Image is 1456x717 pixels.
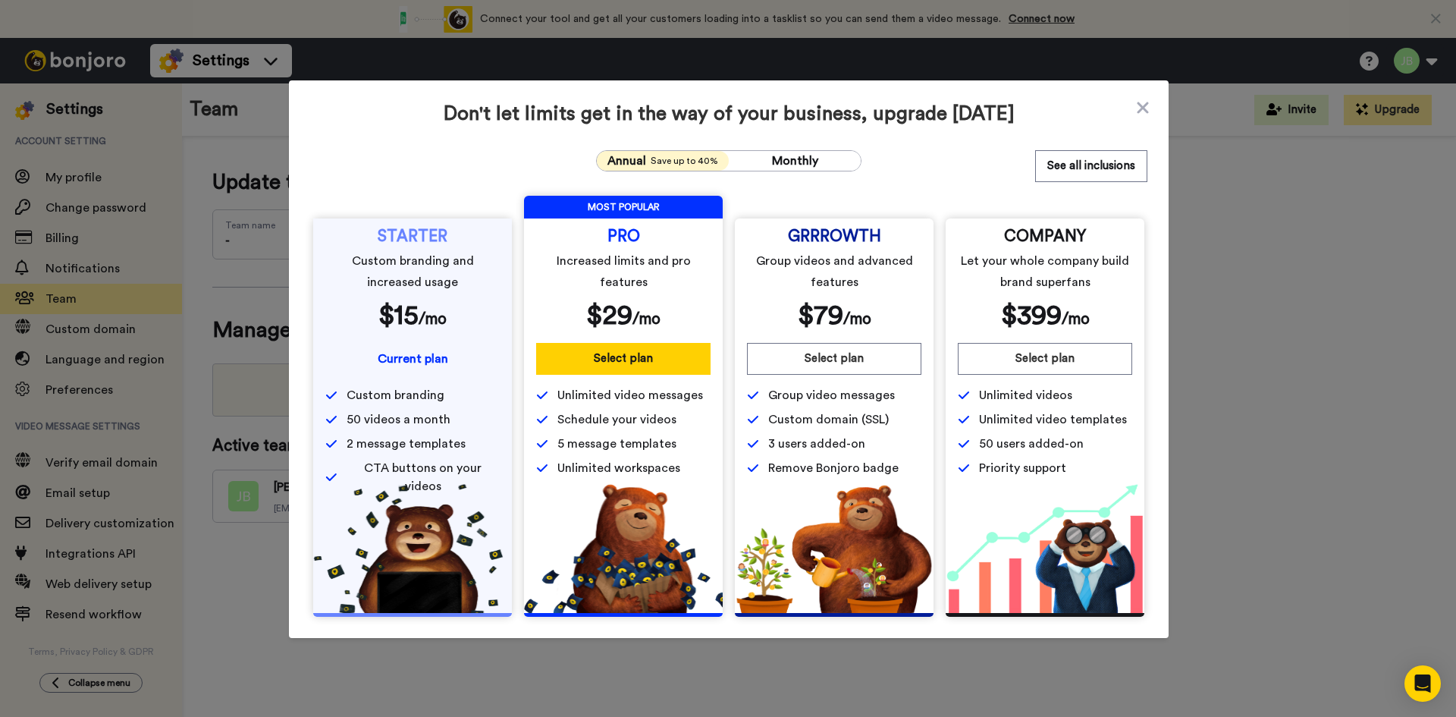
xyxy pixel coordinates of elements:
[586,302,632,329] span: $ 29
[597,151,729,171] button: AnnualSave up to 40%
[768,410,889,429] span: Custom domain (SSL)
[347,410,450,429] span: 50 videos a month
[979,386,1072,404] span: Unlimited videos
[557,435,676,453] span: 5 message templates
[1035,150,1147,182] button: See all inclusions
[772,155,818,167] span: Monthly
[536,343,711,375] button: Select plan
[747,343,921,375] button: Select plan
[347,459,500,495] span: CTA buttons on your videos
[557,459,680,477] span: Unlimited workspaces
[378,302,419,329] span: $ 15
[768,459,899,477] span: Remove Bonjoro badge
[632,311,661,327] span: /mo
[651,155,718,167] span: Save up to 40%
[419,311,447,327] span: /mo
[524,484,723,613] img: b5b10b7112978f982230d1107d8aada4.png
[347,435,466,453] span: 2 message templates
[735,484,934,613] img: edd2fd70e3428fe950fd299a7ba1283f.png
[798,302,843,329] span: $ 79
[961,250,1130,293] span: Let your whole company build brand superfans
[557,410,676,429] span: Schedule your videos
[1062,311,1090,327] span: /mo
[607,231,640,243] span: PRO
[607,152,646,170] span: Annual
[539,250,708,293] span: Increased limits and pro features
[1001,302,1062,329] span: $ 399
[313,484,512,613] img: 5112517b2a94bd7fef09f8ca13467cef.png
[768,386,895,404] span: Group video messages
[958,343,1132,375] button: Select plan
[788,231,881,243] span: GRRROWTH
[979,410,1127,429] span: Unlimited video templates
[729,151,861,171] button: Monthly
[347,386,444,404] span: Custom branding
[979,459,1066,477] span: Priority support
[378,353,448,365] span: Current plan
[843,311,871,327] span: /mo
[1004,231,1086,243] span: COMPANY
[768,435,865,453] span: 3 users added-on
[979,435,1084,453] span: 50 users added-on
[310,102,1147,126] span: Don't let limits get in the way of your business, upgrade [DATE]
[946,484,1144,613] img: baac238c4e1197dfdb093d3ea7416ec4.png
[328,250,497,293] span: Custom branding and increased usage
[750,250,919,293] span: Group videos and advanced features
[524,196,723,219] span: MOST POPULAR
[378,231,447,243] span: STARTER
[1404,665,1441,702] div: Open Intercom Messenger
[557,386,703,404] span: Unlimited video messages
